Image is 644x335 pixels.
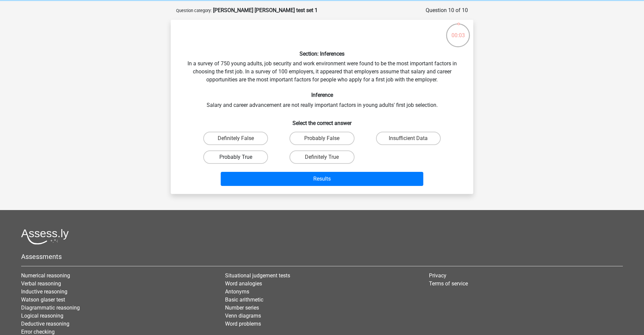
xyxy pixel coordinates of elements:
[225,272,290,279] a: Situational judgement tests
[426,6,468,14] div: Question 10 of 10
[203,150,268,164] label: Probably True
[203,132,268,145] label: Definitely False
[225,313,261,319] a: Venn diagrams
[21,305,80,311] a: Diagrammatic reasoning
[21,329,55,335] a: Error checking
[21,253,623,261] h5: Assessments
[181,115,463,126] h6: Select the correct answer
[21,321,69,327] a: Deductive reasoning
[429,272,446,279] a: Privacy
[289,150,354,164] label: Definitely True
[429,280,468,287] a: Terms of service
[176,8,212,13] small: Question category:
[445,23,471,40] div: 00:03
[21,280,61,287] a: Verbal reasoning
[213,7,318,13] strong: [PERSON_NAME] [PERSON_NAME] test set 1
[221,172,424,186] button: Results
[21,288,67,295] a: Inductive reasoning
[181,92,463,98] h6: Inference
[21,272,70,279] a: Numerical reasoning
[173,25,471,189] div: In a survey of 750 young adults, job security and work environment were found to be the most impo...
[225,321,261,327] a: Word problems
[181,51,463,57] h6: Section: Inferences
[225,288,249,295] a: Antonyms
[289,132,354,145] label: Probably False
[21,229,69,245] img: Assessly logo
[225,305,259,311] a: Number series
[376,132,441,145] label: Insufficient Data
[225,280,262,287] a: Word analogies
[225,296,263,303] a: Basic arithmetic
[21,296,65,303] a: Watson glaser test
[21,313,63,319] a: Logical reasoning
